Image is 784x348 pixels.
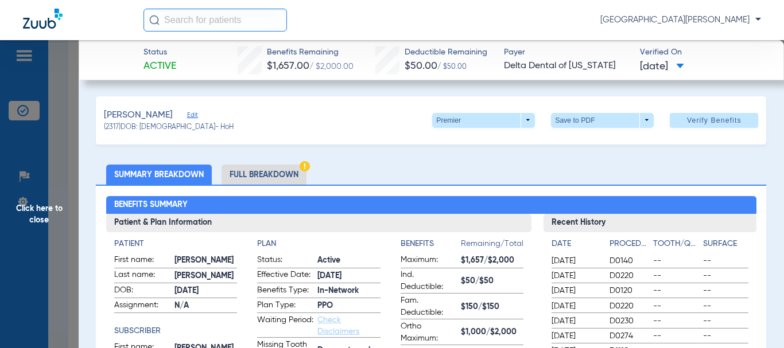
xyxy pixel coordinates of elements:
[640,60,684,74] span: [DATE]
[401,254,457,268] span: Maximum:
[23,9,63,29] img: Zuub Logo
[143,59,176,73] span: Active
[552,315,600,327] span: [DATE]
[653,270,698,281] span: --
[544,214,756,232] h3: Recent History
[405,46,487,58] span: Deductible Remaining
[267,46,354,58] span: Benefits Remaining
[104,123,234,133] span: (2317) DOB: [DEMOGRAPHIC_DATA] - HoH
[703,300,748,312] span: --
[401,238,461,254] app-breakdown-title: Benefits
[174,285,237,297] span: [DATE]
[114,325,237,337] h4: Subscriber
[653,255,698,267] span: --
[653,238,698,250] h4: Tooth/Quad
[149,15,160,25] img: Search Icon
[257,314,313,337] span: Waiting Period:
[552,238,600,250] h4: Date
[257,254,313,268] span: Status:
[610,238,649,254] app-breakdown-title: Procedure
[687,116,742,125] span: Verify Benefits
[300,161,310,171] img: Hazard
[552,300,600,312] span: [DATE]
[552,330,600,342] span: [DATE]
[317,285,380,297] span: In-Network
[610,315,649,327] span: D0230
[653,315,698,327] span: --
[174,300,237,312] span: N/A
[309,62,354,71] span: / $2,000.00
[703,270,748,281] span: --
[610,255,649,267] span: D0140
[610,300,649,312] span: D0220
[703,285,748,296] span: --
[461,238,523,254] span: Remaining/Total
[437,64,467,71] span: / $50.00
[317,316,359,335] a: Check Disclaimers
[257,238,380,250] h4: Plan
[317,270,380,282] span: [DATE]
[114,254,170,268] span: First name:
[640,46,766,58] span: Verified On
[653,238,698,254] app-breakdown-title: Tooth/Quad
[405,61,437,71] span: $50.00
[504,59,630,73] span: Delta Dental of [US_STATE]
[610,270,649,281] span: D0220
[703,238,748,254] app-breakdown-title: Surface
[143,9,287,32] input: Search for patients
[401,238,461,250] h4: Benefits
[551,113,654,128] button: Save to PDF
[504,46,630,58] span: Payer
[552,270,600,281] span: [DATE]
[114,238,237,250] h4: Patient
[257,284,313,298] span: Benefits Type:
[461,255,523,267] span: $1,657/$2,000
[143,46,176,58] span: Status
[174,270,237,282] span: [PERSON_NAME]
[222,165,306,185] li: Full Breakdown
[610,330,649,342] span: D0274
[114,269,170,283] span: Last name:
[317,255,380,267] span: Active
[653,285,698,296] span: --
[552,238,600,254] app-breakdown-title: Date
[461,326,523,338] span: $1,000/$2,000
[267,61,309,71] span: $1,657.00
[552,255,600,267] span: [DATE]
[257,299,313,313] span: Plan Type:
[552,285,600,296] span: [DATE]
[104,108,173,123] span: [PERSON_NAME]
[114,284,170,298] span: DOB:
[401,320,457,345] span: Ortho Maximum:
[106,165,212,185] li: Summary Breakdown
[257,269,313,283] span: Effective Date:
[600,14,761,26] span: [GEOGRAPHIC_DATA][PERSON_NAME]
[317,300,380,312] span: PPO
[653,330,698,342] span: --
[187,111,197,122] span: Edit
[727,293,784,348] iframe: Chat Widget
[461,301,523,313] span: $150/$150
[106,214,531,232] h3: Patient & Plan Information
[432,113,535,128] button: Premier
[174,255,237,267] span: [PERSON_NAME]
[461,275,523,287] span: $50/$50
[670,113,758,128] button: Verify Benefits
[653,300,698,312] span: --
[610,238,649,250] h4: Procedure
[114,299,170,313] span: Assignment:
[401,295,457,319] span: Fam. Deductible:
[703,255,748,267] span: --
[703,330,748,342] span: --
[703,315,748,327] span: --
[610,285,649,296] span: D0120
[703,238,748,250] h4: Surface
[401,269,457,293] span: Ind. Deductible:
[106,196,756,214] h2: Benefits Summary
